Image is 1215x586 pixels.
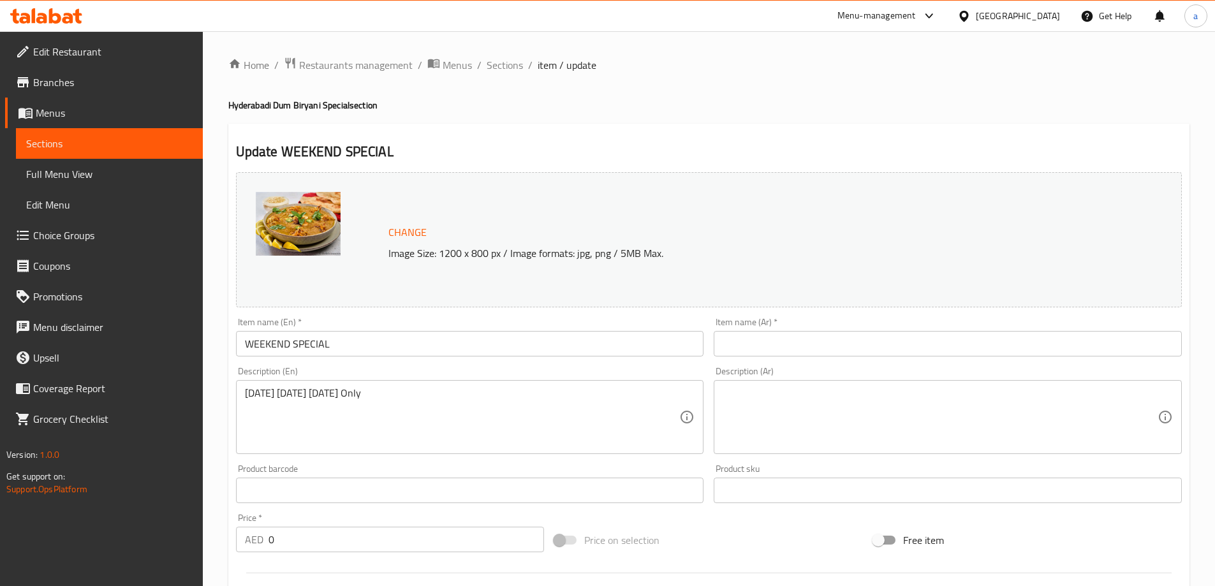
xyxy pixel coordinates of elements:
span: Full Menu View [26,166,193,182]
a: Restaurants management [284,57,413,73]
h2: Update WEEKEND SPECIAL [236,142,1182,161]
input: Enter name En [236,331,704,356]
p: Image Size: 1200 x 800 px / Image formats: jpg, png / 5MB Max. [383,245,1063,261]
a: Support.OpsPlatform [6,481,87,497]
a: Branches [5,67,203,98]
span: Coupons [33,258,193,274]
a: Sections [16,128,203,159]
li: / [477,57,482,73]
span: Edit Menu [26,197,193,212]
span: Version: [6,446,38,463]
a: Choice Groups [5,220,203,251]
div: Menu-management [837,8,916,24]
textarea: [DATE] [DATE] [DATE] Only [245,387,680,448]
a: Coupons [5,251,203,281]
span: 1.0.0 [40,446,59,463]
nav: breadcrumb [228,57,1189,73]
a: Sections [487,57,523,73]
span: Branches [33,75,193,90]
a: Menus [427,57,472,73]
input: Please enter product barcode [236,478,704,503]
div: [GEOGRAPHIC_DATA] [976,9,1060,23]
input: Enter name Ar [714,331,1182,356]
span: Grocery Checklist [33,411,193,427]
span: Change [388,223,427,242]
span: Sections [26,136,193,151]
a: Grocery Checklist [5,404,203,434]
input: Please enter price [269,527,545,552]
li: / [274,57,279,73]
li: / [418,57,422,73]
span: Upsell [33,350,193,365]
a: Coverage Report [5,373,203,404]
button: Change [383,219,432,245]
span: Restaurants management [299,57,413,73]
span: Coverage Report [33,381,193,396]
span: Menus [36,105,193,121]
a: Promotions [5,281,203,312]
p: AED [245,532,263,547]
input: Please enter product sku [714,478,1182,503]
span: Menu disclaimer [33,319,193,335]
h4: Hyderabadi Dum Biryani Special section [228,99,1189,112]
span: Promotions [33,289,193,304]
a: Menu disclaimer [5,312,203,342]
li: / [528,57,533,73]
a: Menus [5,98,203,128]
img: mmw_638926964353357339 [256,192,341,256]
span: Menus [443,57,472,73]
a: Home [228,57,269,73]
span: a [1193,9,1198,23]
a: Upsell [5,342,203,373]
span: Price on selection [584,532,659,548]
span: Free item [903,532,944,548]
span: Choice Groups [33,228,193,243]
a: Full Menu View [16,159,203,189]
span: Get support on: [6,468,65,485]
span: Edit Restaurant [33,44,193,59]
span: item / update [538,57,596,73]
a: Edit Restaurant [5,36,203,67]
a: Edit Menu [16,189,203,220]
